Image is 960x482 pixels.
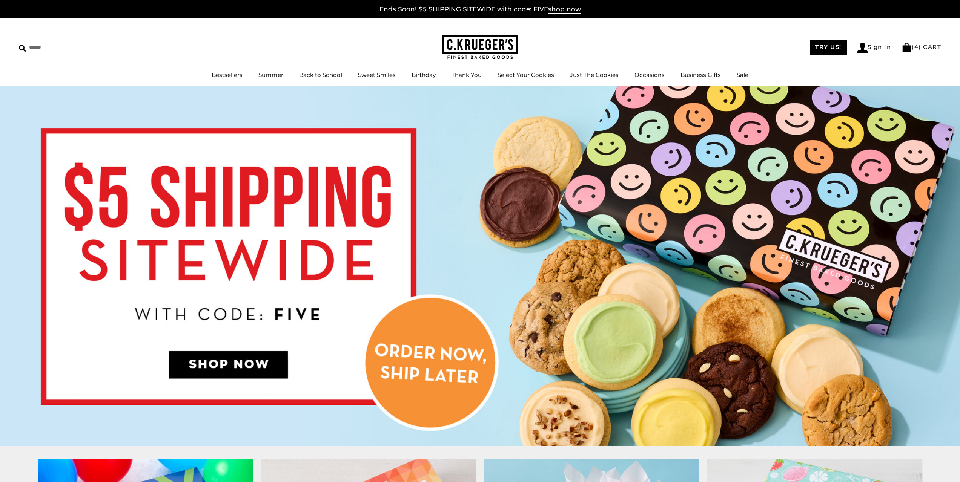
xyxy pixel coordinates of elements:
[6,453,78,476] iframe: Sign Up via Text for Offers
[358,71,396,78] a: Sweet Smiles
[902,43,941,50] a: (4) CART
[634,71,665,78] a: Occasions
[857,43,891,53] a: Sign In
[902,43,912,52] img: Bag
[379,5,581,14] a: Ends Soon! $5 SHIPPING SITEWIDE with code: FIVEshop now
[680,71,721,78] a: Business Gifts
[857,43,868,53] img: Account
[452,71,482,78] a: Thank You
[299,71,342,78] a: Back to School
[19,41,109,53] input: Search
[498,71,554,78] a: Select Your Cookies
[258,71,283,78] a: Summer
[19,45,26,52] img: Search
[442,35,518,60] img: C.KRUEGER'S
[412,71,436,78] a: Birthday
[914,43,919,50] span: 4
[810,40,847,55] a: TRY US!
[212,71,243,78] a: Bestsellers
[548,5,581,14] span: shop now
[737,71,748,78] a: Sale
[570,71,619,78] a: Just The Cookies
